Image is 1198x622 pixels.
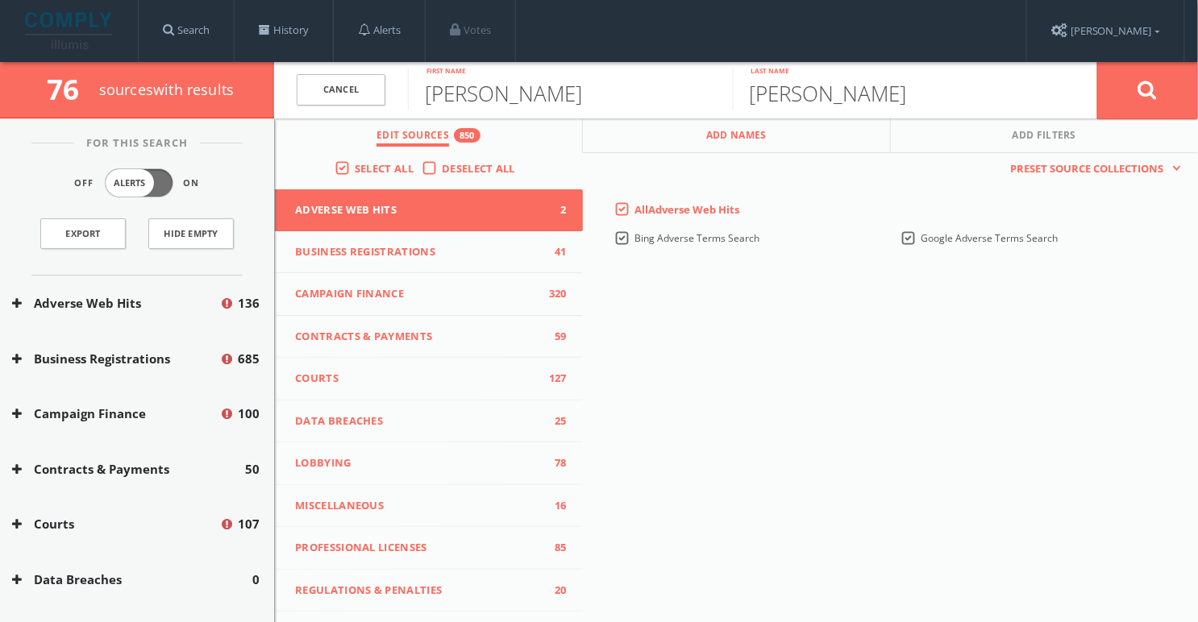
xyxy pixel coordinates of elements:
[25,12,115,49] img: illumis
[238,515,260,533] span: 107
[148,218,234,249] button: Hide Empty
[295,583,543,599] span: Regulations & Penalties
[295,371,543,387] span: Courts
[275,273,583,316] button: Campaign Finance320
[252,570,260,589] span: 0
[295,413,543,429] span: Data Breaches
[1003,161,1182,177] button: Preset Source Collections
[297,74,385,106] a: Cancel
[295,244,543,260] span: Business Registrations
[295,329,543,345] span: Contracts & Payments
[74,135,200,151] span: For This Search
[543,202,567,218] span: 2
[355,161,414,176] span: Select All
[921,231,1058,245] span: Google Adverse Terms Search
[295,286,543,302] span: Campaign Finance
[583,118,891,153] button: Add Names
[99,80,235,99] span: source s with results
[238,404,260,423] span: 100
[442,161,515,176] span: Deselect All
[891,118,1198,153] button: Add Filters
[706,128,767,147] span: Add Names
[543,286,567,302] span: 320
[454,128,480,143] div: 850
[295,540,543,556] span: Professional Licenses
[12,404,219,423] button: Campaign Finance
[275,118,583,153] button: Edit Sources850
[238,350,260,368] span: 685
[543,583,567,599] span: 20
[238,294,260,313] span: 136
[543,498,567,514] span: 16
[635,202,740,217] span: All Adverse Web Hits
[543,455,567,471] span: 78
[295,455,543,471] span: Lobbying
[12,460,245,479] button: Contracts & Payments
[275,231,583,274] button: Business Registrations41
[275,316,583,359] button: Contracts & Payments59
[184,176,200,190] span: On
[12,350,219,368] button: Business Registrations
[1003,161,1172,177] span: Preset Source Collections
[543,329,567,345] span: 59
[295,498,543,514] span: Miscellaneous
[635,231,760,245] span: Bing Adverse Terms Search
[275,358,583,400] button: Courts127
[1013,128,1077,147] span: Add Filters
[275,527,583,570] button: Professional Licenses85
[275,442,583,485] button: Lobbying78
[12,570,252,589] button: Data Breaches
[12,294,219,313] button: Adverse Web Hits
[275,189,583,231] button: Adverse Web Hits2
[245,460,260,479] span: 50
[47,70,93,108] span: 76
[275,570,583,612] button: Regulations & Penalties20
[275,400,583,443] button: Data Breaches25
[543,540,567,556] span: 85
[12,515,219,533] button: Courts
[275,485,583,528] button: Miscellaneous16
[543,371,567,387] span: 127
[295,202,543,218] span: Adverse Web Hits
[543,244,567,260] span: 41
[40,218,126,249] a: Export
[75,176,94,190] span: Off
[543,413,567,429] span: 25
[376,128,449,147] span: Edit Sources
